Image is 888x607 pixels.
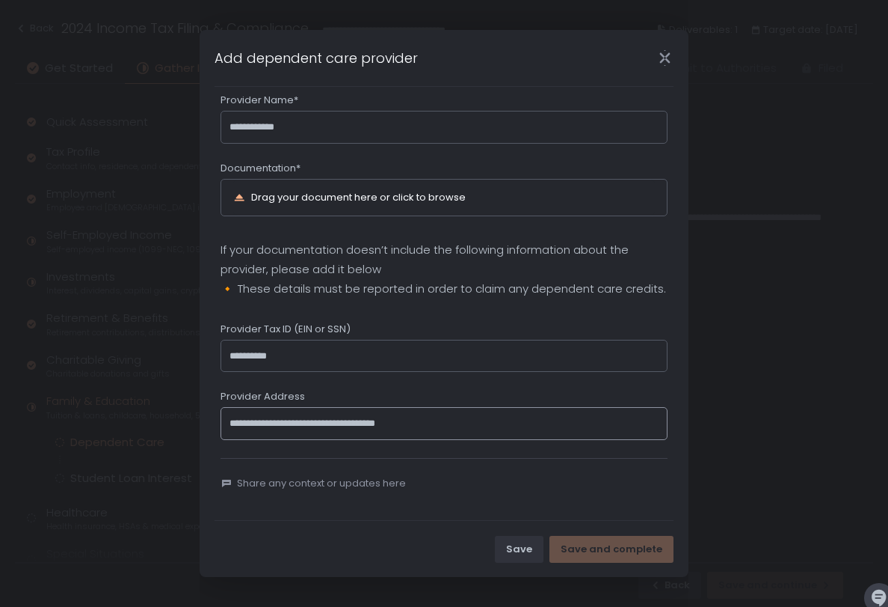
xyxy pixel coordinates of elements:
[221,94,298,107] span: Provider Name*
[641,49,688,67] div: Close
[506,543,532,556] div: Save
[221,390,305,403] span: Provider Address
[215,48,418,68] h1: Add dependent care provider
[221,162,300,175] span: Documentation*
[221,323,351,336] span: Provider Tax ID (EIN or SSN)
[251,192,466,202] div: Drag your document here or click to browse
[237,477,406,490] span: Share any context or updates here
[495,536,543,563] button: Save
[221,240,667,299] p: If your documentation doesn’t include the following information about the provider, please add it...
